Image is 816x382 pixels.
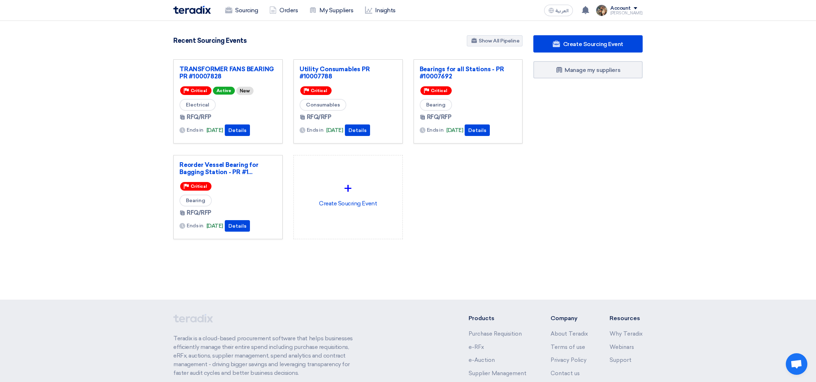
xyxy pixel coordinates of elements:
a: TRANSFORMER FANS BEARING PR #10007828 [179,65,277,80]
span: Ends in [187,126,204,134]
li: Products [469,314,529,323]
a: e-RFx [469,344,484,350]
a: Sourcing [219,3,264,18]
a: Privacy Policy [551,357,587,363]
a: Why Teradix [610,331,643,337]
span: RFQ/RFP [307,113,332,122]
img: Teradix logo [173,6,211,14]
a: About Teradix [551,331,588,337]
div: [PERSON_NAME] [610,11,643,15]
span: العربية [556,8,569,13]
a: Reorder Vessel Bearing for Bagging Station - PR #1... [179,161,277,176]
img: file_1710751448746.jpg [596,5,607,16]
span: Create Sourcing Event [563,41,623,47]
a: Webinars [610,344,634,350]
span: Critical [191,184,207,189]
li: Resources [610,314,643,323]
a: Show All Pipeline [467,35,523,46]
a: My Suppliers [304,3,359,18]
div: Create Soucring Event [300,161,397,224]
li: Company [551,314,588,323]
a: Support [610,357,632,363]
button: Details [465,124,490,136]
a: Orders [264,3,304,18]
span: [DATE] [446,126,463,135]
a: Contact us [551,370,580,377]
button: Details [225,124,250,136]
a: Utility Consumables PR #10007788 [300,65,397,80]
span: Ends in [187,222,204,229]
a: e-Auction [469,357,495,363]
span: Critical [431,88,447,93]
a: Manage my suppliers [533,61,643,78]
span: Active [213,87,235,95]
span: Critical [191,88,207,93]
span: RFQ/RFP [187,113,211,122]
a: Bearings for all Stations - PR #10007692 [420,65,517,80]
button: العربية [544,5,573,16]
span: Bearing [420,99,452,111]
span: [DATE] [326,126,343,135]
a: Open chat [786,353,807,375]
span: Ends in [307,126,324,134]
span: RFQ/RFP [427,113,452,122]
span: [DATE] [206,222,223,230]
a: Terms of use [551,344,585,350]
span: Ends in [427,126,444,134]
span: Consumables [300,99,346,111]
span: Electrical [179,99,216,111]
span: RFQ/RFP [187,209,211,217]
div: + [300,178,397,199]
a: Supplier Management [469,370,526,377]
a: Insights [359,3,401,18]
span: [DATE] [206,126,223,135]
p: Teradix is a cloud-based procurement software that helps businesses efficiently manage their enti... [173,334,361,377]
h4: Recent Sourcing Events [173,37,246,45]
div: New [236,87,254,95]
button: Details [345,124,370,136]
span: Critical [311,88,327,93]
div: Account [610,5,631,12]
a: Purchase Requisition [469,331,522,337]
span: Bearing [179,195,212,206]
button: Details [225,220,250,232]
